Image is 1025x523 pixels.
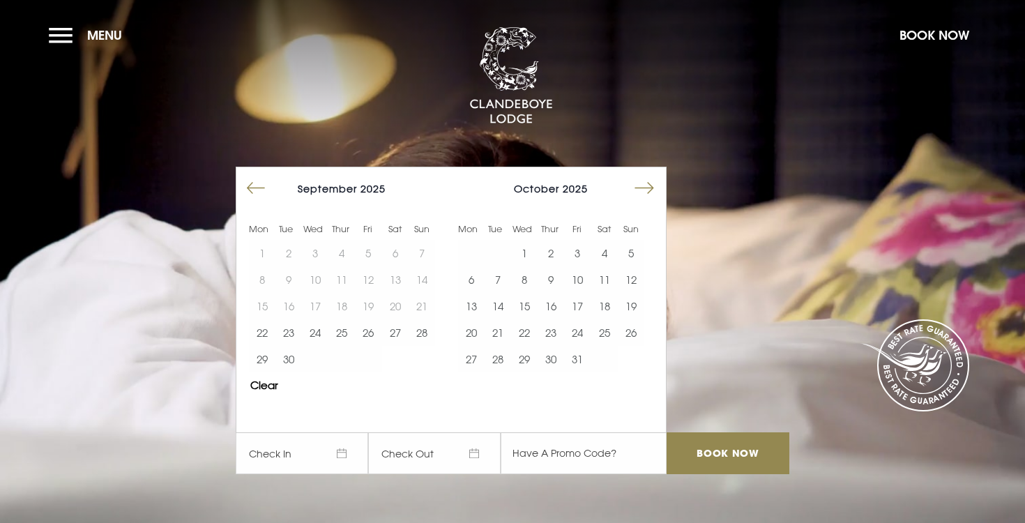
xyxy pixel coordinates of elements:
input: Book Now [667,432,789,474]
button: Book Now [893,20,976,50]
td: Choose Friday, October 24, 2025 as your start date. [564,319,591,346]
span: September [298,183,357,195]
button: 25 [328,319,355,346]
td: Choose Sunday, October 5, 2025 as your start date. [618,240,644,266]
td: Choose Thursday, October 30, 2025 as your start date. [538,346,564,372]
td: Choose Saturday, October 4, 2025 as your start date. [591,240,618,266]
button: 20 [458,319,485,346]
td: Choose Tuesday, October 28, 2025 as your start date. [485,346,511,372]
button: 12 [618,266,644,293]
button: 28 [485,346,511,372]
button: 31 [564,346,591,372]
button: 4 [591,240,618,266]
button: 29 [511,346,538,372]
button: 30 [538,346,564,372]
td: Choose Monday, September 29, 2025 as your start date. [249,346,275,372]
td: Choose Monday, October 13, 2025 as your start date. [458,293,485,319]
td: Choose Saturday, September 27, 2025 as your start date. [382,319,409,346]
td: Choose Sunday, October 19, 2025 as your start date. [618,293,644,319]
button: 23 [538,319,564,346]
td: Choose Wednesday, September 24, 2025 as your start date. [302,319,328,346]
button: 23 [275,319,302,346]
td: Choose Wednesday, October 29, 2025 as your start date. [511,346,538,372]
td: Choose Thursday, October 9, 2025 as your start date. [538,266,564,293]
td: Choose Friday, October 10, 2025 as your start date. [564,266,591,293]
td: Choose Wednesday, October 1, 2025 as your start date. [511,240,538,266]
td: Choose Monday, October 27, 2025 as your start date. [458,346,485,372]
td: Choose Wednesday, October 15, 2025 as your start date. [511,293,538,319]
button: 19 [618,293,644,319]
td: Choose Tuesday, September 30, 2025 as your start date. [275,346,302,372]
td: Choose Friday, October 3, 2025 as your start date. [564,240,591,266]
td: Choose Saturday, October 11, 2025 as your start date. [591,266,618,293]
button: 29 [249,346,275,372]
button: 17 [564,293,591,319]
button: 3 [564,240,591,266]
button: 9 [538,266,564,293]
button: 6 [458,266,485,293]
button: 13 [458,293,485,319]
button: 24 [302,319,328,346]
td: Choose Friday, September 26, 2025 as your start date. [355,319,381,346]
button: 5 [618,240,644,266]
button: 27 [382,319,409,346]
button: 24 [564,319,591,346]
td: Choose Sunday, September 28, 2025 as your start date. [409,319,435,346]
button: 27 [458,346,485,372]
button: 2 [538,240,564,266]
button: Menu [49,20,129,50]
span: Check Out [368,432,501,474]
span: 2025 [360,183,386,195]
button: Move forward to switch to the next month. [631,175,658,202]
td: Choose Wednesday, October 8, 2025 as your start date. [511,266,538,293]
td: Choose Thursday, October 2, 2025 as your start date. [538,240,564,266]
span: Menu [87,27,122,43]
td: Choose Thursday, October 23, 2025 as your start date. [538,319,564,346]
td: Choose Tuesday, October 7, 2025 as your start date. [485,266,511,293]
td: Choose Tuesday, October 21, 2025 as your start date. [485,319,511,346]
span: 2025 [563,183,588,195]
button: 22 [249,319,275,346]
button: 11 [591,266,618,293]
td: Choose Monday, October 20, 2025 as your start date. [458,319,485,346]
button: 22 [511,319,538,346]
img: Clandeboye Lodge [469,27,553,125]
span: October [514,183,559,195]
td: Choose Saturday, October 18, 2025 as your start date. [591,293,618,319]
button: 1 [511,240,538,266]
span: Check In [236,432,368,474]
button: 7 [485,266,511,293]
td: Choose Tuesday, October 14, 2025 as your start date. [485,293,511,319]
td: Choose Friday, October 17, 2025 as your start date. [564,293,591,319]
button: 25 [591,319,618,346]
button: 21 [485,319,511,346]
button: Move backward to switch to the previous month. [243,175,269,202]
input: Have A Promo Code? [501,432,667,474]
button: 18 [591,293,618,319]
button: Clear [250,380,278,391]
button: 28 [409,319,435,346]
button: 16 [538,293,564,319]
button: 15 [511,293,538,319]
button: 26 [618,319,644,346]
button: 30 [275,346,302,372]
button: 26 [355,319,381,346]
td: Choose Monday, October 6, 2025 as your start date. [458,266,485,293]
td: Choose Sunday, October 12, 2025 as your start date. [618,266,644,293]
td: Choose Friday, October 31, 2025 as your start date. [564,346,591,372]
td: Choose Sunday, October 26, 2025 as your start date. [618,319,644,346]
td: Choose Saturday, October 25, 2025 as your start date. [591,319,618,346]
button: 14 [485,293,511,319]
td: Choose Thursday, September 25, 2025 as your start date. [328,319,355,346]
td: Choose Thursday, October 16, 2025 as your start date. [538,293,564,319]
td: Choose Tuesday, September 23, 2025 as your start date. [275,319,302,346]
td: Choose Monday, September 22, 2025 as your start date. [249,319,275,346]
button: 8 [511,266,538,293]
button: 10 [564,266,591,293]
td: Choose Wednesday, October 22, 2025 as your start date. [511,319,538,346]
